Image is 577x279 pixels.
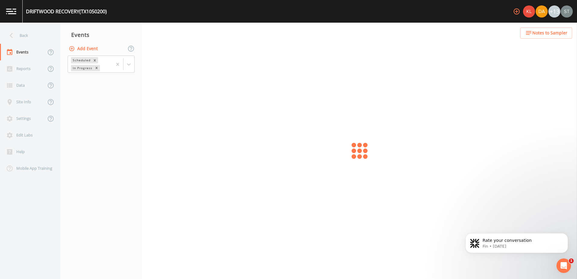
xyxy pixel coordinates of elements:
[6,8,16,14] img: logo
[561,5,573,18] img: 8315ae1e0460c39f28dd315f8b59d613
[535,5,548,18] div: David Weber
[93,65,100,71] div: Remove In Progress
[569,258,574,263] span: 1
[71,65,93,71] div: In Progress
[456,220,577,263] iframe: Intercom notifications message
[532,29,567,37] span: Notes to Sampler
[71,57,91,63] div: Scheduled
[523,5,535,18] div: Kler Teran
[536,5,548,18] img: a84961a0472e9debc750dd08a004988d
[523,5,535,18] img: 9c4450d90d3b8045b2e5fa62e4f92659
[548,5,560,18] div: +13
[520,27,572,39] button: Notes to Sampler
[68,43,100,54] button: Add Event
[60,27,142,42] div: Events
[91,57,98,63] div: Remove Scheduled
[556,258,571,273] iframe: Intercom live chat
[26,8,107,15] div: DRIFTWOOD RECOVERY (TX1050200)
